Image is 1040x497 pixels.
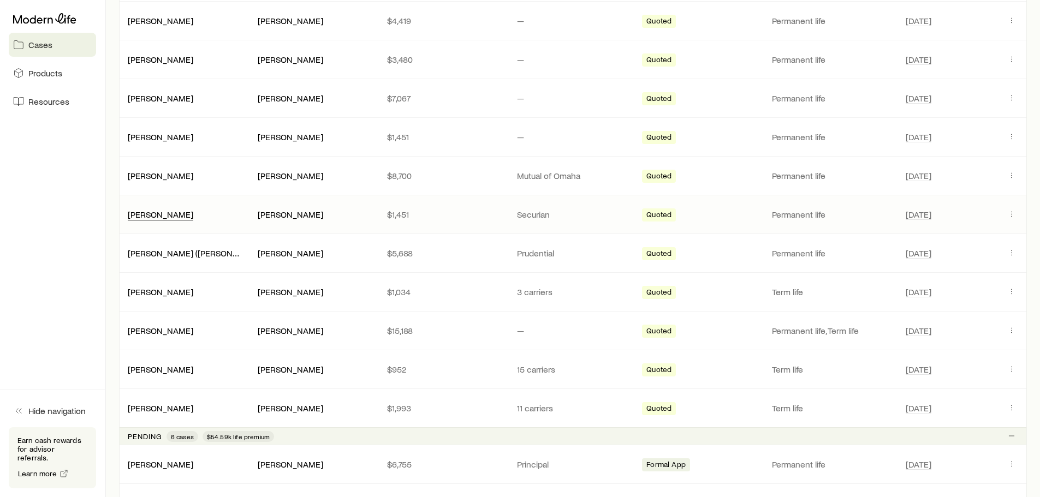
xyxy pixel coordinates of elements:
[128,248,240,259] div: [PERSON_NAME] ([PERSON_NAME])
[387,459,500,470] p: $6,755
[517,459,629,470] p: Principal
[387,286,500,297] p: $1,034
[517,364,629,375] p: 15 carriers
[772,459,893,470] p: Permanent life
[128,432,162,441] p: Pending
[128,93,193,104] div: [PERSON_NAME]
[258,54,323,65] div: [PERSON_NAME]
[387,209,500,220] p: $1,451
[128,248,265,258] a: [PERSON_NAME] ([PERSON_NAME])
[387,54,500,65] p: $3,480
[906,459,931,470] span: [DATE]
[387,403,500,414] p: $1,993
[387,93,500,104] p: $7,067
[258,131,323,143] div: [PERSON_NAME]
[258,403,323,414] div: [PERSON_NAME]
[207,432,270,441] span: $54.59k life premium
[128,325,193,336] a: [PERSON_NAME]
[646,171,671,183] span: Quoted
[646,133,671,144] span: Quoted
[772,209,893,220] p: Permanent life
[517,15,629,26] p: —
[128,15,193,27] div: [PERSON_NAME]
[517,286,629,297] p: 3 carriers
[517,403,629,414] p: 11 carriers
[128,459,193,470] div: [PERSON_NAME]
[646,249,671,260] span: Quoted
[517,131,629,142] p: —
[646,55,671,67] span: Quoted
[906,248,931,259] span: [DATE]
[517,93,629,104] p: —
[171,432,194,441] span: 6 cases
[517,248,629,259] p: Prudential
[517,209,629,220] p: Securian
[906,364,931,375] span: [DATE]
[128,459,193,469] a: [PERSON_NAME]
[387,15,500,26] p: $4,419
[28,39,52,50] span: Cases
[128,403,193,414] div: [PERSON_NAME]
[772,93,893,104] p: Permanent life
[128,364,193,374] a: [PERSON_NAME]
[258,170,323,182] div: [PERSON_NAME]
[128,209,193,219] a: [PERSON_NAME]
[128,286,193,298] div: [PERSON_NAME]
[128,170,193,181] a: [PERSON_NAME]
[128,93,193,103] a: [PERSON_NAME]
[517,325,629,336] p: —
[28,68,62,79] span: Products
[646,460,686,471] span: Formal App
[646,210,671,221] span: Quoted
[772,364,893,375] p: Term life
[517,54,629,65] p: —
[258,459,323,470] div: [PERSON_NAME]
[906,170,931,181] span: [DATE]
[128,54,193,64] a: [PERSON_NAME]
[128,54,193,65] div: [PERSON_NAME]
[28,405,86,416] span: Hide navigation
[772,15,893,26] p: Permanent life
[772,286,893,297] p: Term life
[128,209,193,220] div: [PERSON_NAME]
[387,170,500,181] p: $8,700
[128,131,193,143] div: [PERSON_NAME]
[646,365,671,376] span: Quoted
[906,325,931,336] span: [DATE]
[517,170,629,181] p: Mutual of Omaha
[258,209,323,220] div: [PERSON_NAME]
[128,286,193,297] a: [PERSON_NAME]
[258,93,323,104] div: [PERSON_NAME]
[9,427,96,488] div: Earn cash rewards for advisor referrals.Learn more
[258,15,323,27] div: [PERSON_NAME]
[17,436,87,462] p: Earn cash rewards for advisor referrals.
[387,325,500,336] p: $15,188
[906,286,931,297] span: [DATE]
[387,364,500,375] p: $952
[258,248,323,259] div: [PERSON_NAME]
[128,325,193,337] div: [PERSON_NAME]
[906,403,931,414] span: [DATE]
[906,15,931,26] span: [DATE]
[906,209,931,220] span: [DATE]
[772,403,893,414] p: Term life
[28,96,69,107] span: Resources
[646,16,671,28] span: Quoted
[906,93,931,104] span: [DATE]
[772,131,893,142] p: Permanent life
[258,364,323,375] div: [PERSON_NAME]
[128,131,193,142] a: [PERSON_NAME]
[258,286,323,298] div: [PERSON_NAME]
[128,15,193,26] a: [PERSON_NAME]
[906,54,931,65] span: [DATE]
[646,288,671,299] span: Quoted
[646,94,671,105] span: Quoted
[387,248,500,259] p: $5,688
[9,89,96,113] a: Resources
[387,131,500,142] p: $1,451
[772,248,893,259] p: Permanent life
[772,54,893,65] p: Permanent life
[772,170,893,181] p: Permanent life
[772,325,893,336] p: Permanent life, Term life
[128,170,193,182] div: [PERSON_NAME]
